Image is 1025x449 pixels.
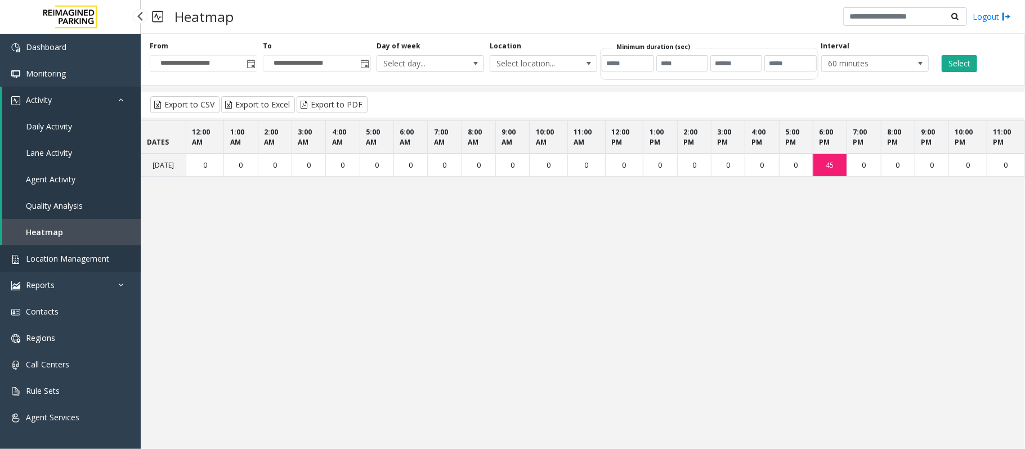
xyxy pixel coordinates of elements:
th: 1:00 AM [224,121,258,154]
span: Daily Activity [26,121,72,132]
span: 60 minutes [822,56,907,71]
th: 6:00 PM [813,121,847,154]
a: Logout [973,11,1011,23]
td: 0 [745,154,779,177]
td: 0 [881,154,915,177]
td: 0 [605,154,643,177]
button: Export to Excel [221,96,295,113]
th: 9:00 AM [495,121,529,154]
th: 11:00 AM [567,121,605,154]
button: Select [942,55,977,72]
label: Location [490,41,521,51]
span: Agent Activity [26,174,75,185]
span: Select day... [377,56,462,71]
td: 0 [847,154,881,177]
td: 0 [326,154,360,177]
th: 11:00 PM [987,121,1024,154]
img: 'icon' [11,361,20,370]
td: 0 [428,154,462,177]
td: 0 [186,154,224,177]
span: Toggle popup [358,56,370,71]
a: Activity [2,87,141,113]
img: 'icon' [11,70,20,79]
td: 0 [258,154,292,177]
img: 'icon' [11,334,20,343]
label: From [150,41,168,51]
label: Interval [821,41,850,51]
th: 6:00 AM [393,121,427,154]
th: 4:00 PM [745,121,779,154]
img: logout [1002,11,1011,23]
td: 0 [949,154,987,177]
span: Monitoring [26,68,66,79]
th: 10:00 AM [530,121,567,154]
span: Select location... [490,56,575,71]
td: 0 [462,154,495,177]
th: DATES [141,121,186,154]
th: 3:00 AM [292,121,325,154]
img: 'icon' [11,281,20,290]
td: [DATE] [141,154,186,177]
span: Rule Sets [26,385,60,396]
img: 'icon' [11,414,20,423]
span: Dashboard [26,42,66,52]
span: Contacts [26,306,59,317]
th: 5:00 PM [779,121,813,154]
th: 4:00 AM [326,121,360,154]
button: Export to CSV [150,96,220,113]
span: Toggle popup [244,56,257,71]
img: pageIcon [152,3,163,30]
label: Minimum duration (sec) [616,42,690,51]
th: 10:00 PM [949,121,987,154]
th: 12:00 AM [186,121,224,154]
span: Quality Analysis [26,200,83,211]
th: 5:00 AM [360,121,393,154]
label: To [263,41,272,51]
td: 0 [915,154,948,177]
td: 0 [987,154,1024,177]
th: 7:00 PM [847,121,881,154]
td: 0 [360,154,393,177]
td: 0 [393,154,427,177]
td: 45 [813,154,847,177]
td: 0 [495,154,529,177]
th: 2:00 AM [258,121,292,154]
a: Lane Activity [2,140,141,166]
th: 7:00 AM [428,121,462,154]
a: Heatmap [2,219,141,245]
th: 3:00 PM [711,121,745,154]
th: 1:00 PM [643,121,677,154]
img: 'icon' [11,308,20,317]
td: 0 [567,154,605,177]
h3: Heatmap [169,3,239,30]
button: Export to PDF [297,96,368,113]
th: 8:00 AM [462,121,495,154]
span: Regions [26,333,55,343]
a: Agent Activity [2,166,141,192]
td: 0 [677,154,711,177]
label: Day of week [377,41,420,51]
span: Agent Services [26,412,79,423]
span: Activity [26,95,52,105]
td: 0 [292,154,325,177]
span: Lane Activity [26,147,72,158]
img: 'icon' [11,96,20,105]
a: Daily Activity [2,113,141,140]
span: Reports [26,280,55,290]
span: Call Centers [26,359,69,370]
th: 12:00 PM [605,121,643,154]
th: 9:00 PM [915,121,948,154]
th: 8:00 PM [881,121,915,154]
td: 0 [530,154,567,177]
span: Heatmap [26,227,63,237]
span: Location Management [26,253,109,264]
img: 'icon' [11,387,20,396]
td: 0 [643,154,677,177]
td: 0 [224,154,258,177]
a: Quality Analysis [2,192,141,219]
th: 2:00 PM [677,121,711,154]
img: 'icon' [11,43,20,52]
td: 0 [779,154,813,177]
td: 0 [711,154,745,177]
img: 'icon' [11,255,20,264]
